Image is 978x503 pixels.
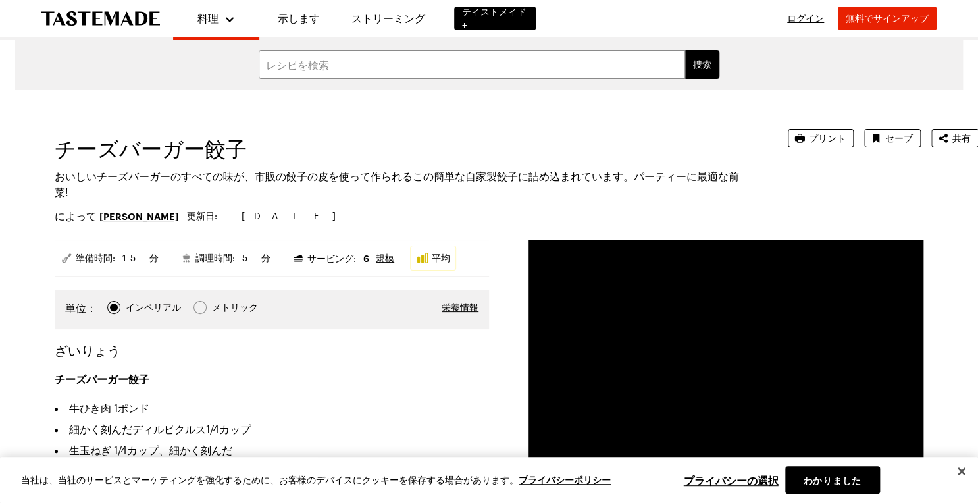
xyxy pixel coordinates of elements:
[376,251,394,265] button: 規模
[809,132,846,145] span: プリント
[785,466,880,494] button: わかりました
[55,371,489,387] h3: チーズバーガー餃子
[197,12,219,24] span: 料理
[21,466,946,494] div: プライバシー
[685,50,719,79] button: フィルター
[947,457,976,486] button: 閉める
[677,466,785,494] button: プライバシーの選択
[55,137,751,161] h1: チーズバーガー餃子
[126,300,180,315] div: インペリアル
[442,301,478,314] button: 栄養情報
[186,5,246,32] button: 料理
[519,473,611,485] a: プライバシーに関する詳細情報は、新しいタブで開きます
[846,13,929,24] span: 無料でサインアップ
[454,7,536,30] a: テイストメイド +
[952,132,971,145] span: 共有
[462,5,528,32] span: テイストメイド +
[528,240,923,462] video-js: ビデオプレーヤー
[788,129,854,147] button: プリント
[55,169,751,200] p: おいしいチーズバーガーのすべての味が、市販の餃子の皮を使って作られるこの簡単な自家製餃子に詰め込まれています。パーティーに最適な前菜!
[212,300,257,315] div: メトリック
[21,473,611,487] div: 当社は、当社のサービスとマーケティングを強化するために、お客様のデバイスにクッキーを保存する場合があります。
[259,50,685,79] input: レシピを検索
[432,251,450,265] span: 平均
[187,210,349,221] font: 更新日: [DATE]
[55,419,489,440] li: 細かく刻んだディルピクルス1/4カップ
[126,300,182,315] span: インペリアル
[864,129,921,147] button: レシピを保存
[787,13,824,24] span: ログイン
[55,208,97,224] font: によって
[885,132,913,145] span: セーブ
[41,11,160,26] a: テイストメイドホームページへ
[838,7,937,30] button: 無料でサインアップ
[55,398,489,419] li: 牛ひき肉 1ポンド
[693,58,711,71] span: 捜索
[65,300,258,319] div: インペリアル メトリック
[212,300,259,315] span: メトリック
[781,12,830,25] button: ログイン
[76,251,159,265] span: 準備時間:15分
[55,342,120,358] h2: ざいりょう
[55,440,489,461] li: 生玉ねぎ 1/4カップ、細かく刻んだ
[307,253,369,264] font: サービング:
[195,251,270,265] span: 調理時間:5分
[363,251,369,264] span: 6
[99,209,179,223] a: [PERSON_NAME]
[65,300,97,316] label: 単位：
